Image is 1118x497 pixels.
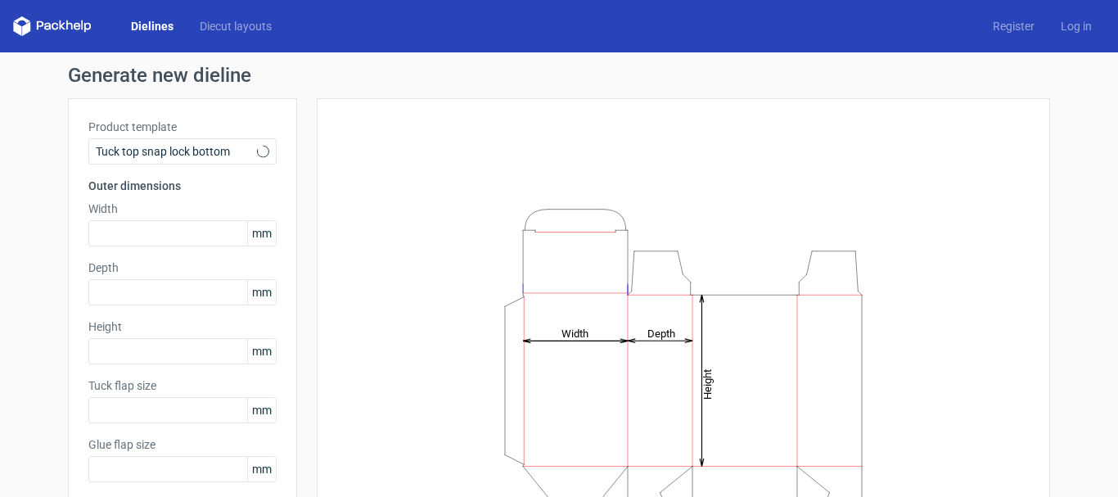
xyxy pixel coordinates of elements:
label: Glue flap size [88,436,277,453]
a: Diecut layouts [187,18,285,34]
label: Tuck flap size [88,377,277,394]
tspan: Width [561,327,588,339]
span: mm [247,339,276,364]
a: Dielines [118,18,187,34]
label: Depth [88,260,277,276]
a: Register [980,18,1048,34]
h3: Outer dimensions [88,178,277,194]
label: Width [88,201,277,217]
label: Height [88,319,277,335]
tspan: Depth [647,327,675,339]
span: mm [247,280,276,305]
label: Product template [88,119,277,135]
span: mm [247,457,276,481]
span: mm [247,221,276,246]
tspan: Height [701,368,714,399]
h1: Generate new dieline [68,66,1050,85]
a: Log in [1048,18,1105,34]
span: Tuck top snap lock bottom [96,143,257,160]
span: mm [247,398,276,422]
